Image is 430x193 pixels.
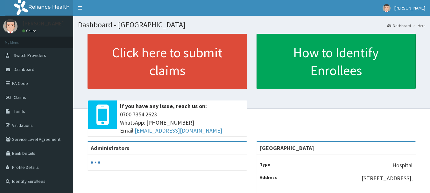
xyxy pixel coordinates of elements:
span: Tariffs [14,108,25,114]
a: Click here to submit claims [88,34,247,89]
strong: [GEOGRAPHIC_DATA] [260,144,314,152]
a: Dashboard [387,23,411,28]
p: Hospital [392,161,412,169]
a: Online [22,29,38,33]
a: [EMAIL_ADDRESS][DOMAIN_NAME] [135,127,222,134]
p: [PERSON_NAME] [22,21,64,26]
li: Here [412,23,425,28]
span: Claims [14,94,26,100]
span: [PERSON_NAME] [394,5,425,11]
p: [STREET_ADDRESS], [362,174,412,183]
b: If you have any issue, reach us on: [120,102,207,110]
span: 0700 7354 2623 WhatsApp: [PHONE_NUMBER] Email: [120,110,244,135]
span: Dashboard [14,66,34,72]
img: User Image [383,4,391,12]
img: User Image [3,19,18,33]
svg: audio-loading [91,158,100,167]
a: How to Identify Enrollees [257,34,416,89]
b: Administrators [91,144,129,152]
b: Address [260,175,277,180]
b: Type [260,162,270,167]
span: Switch Providers [14,52,46,58]
h1: Dashboard - [GEOGRAPHIC_DATA] [78,21,425,29]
